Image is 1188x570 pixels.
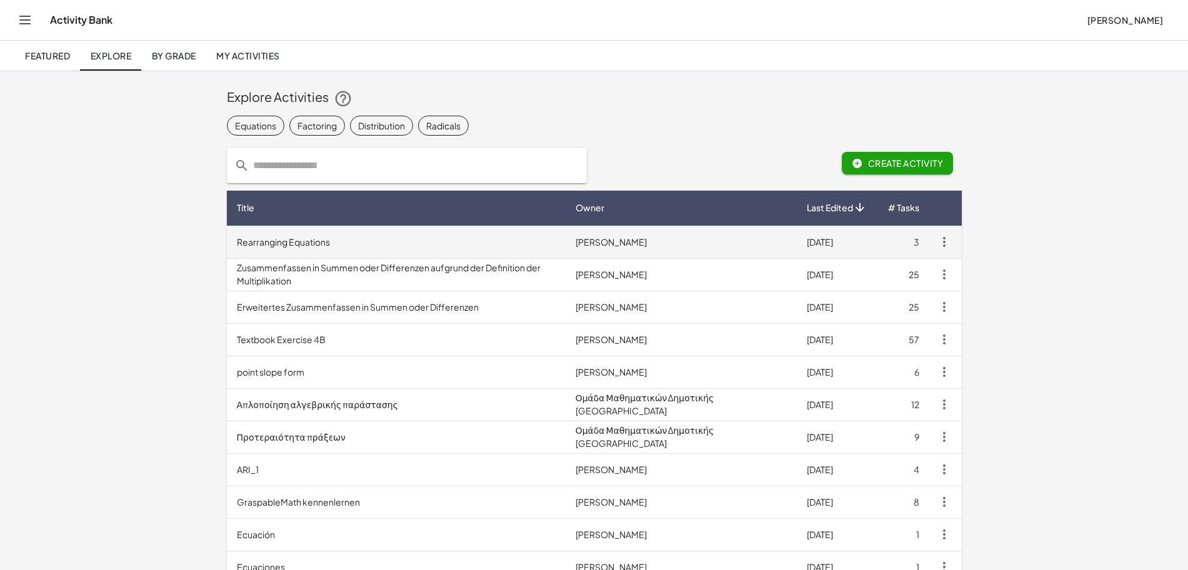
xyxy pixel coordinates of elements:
[877,323,929,356] td: 57
[235,119,276,132] div: Equations
[566,291,797,323] td: [PERSON_NAME]
[797,486,877,518] td: [DATE]
[797,323,877,356] td: [DATE]
[877,291,929,323] td: 25
[797,258,877,291] td: [DATE]
[877,356,929,388] td: 6
[877,486,929,518] td: 8
[227,518,566,551] td: Ecuación
[566,323,797,356] td: [PERSON_NAME]
[797,518,877,551] td: [DATE]
[227,323,566,356] td: Textbook Exercise 4B
[227,226,566,258] td: Rearranging Equations
[426,119,461,132] div: Radicals
[566,258,797,291] td: [PERSON_NAME]
[566,518,797,551] td: [PERSON_NAME]
[237,201,254,214] span: Title
[797,291,877,323] td: [DATE]
[852,157,944,169] span: Create Activity
[877,453,929,486] td: 4
[797,388,877,421] td: [DATE]
[227,356,566,388] td: point slope form
[227,486,566,518] td: GraspableMath kennenlernen
[227,388,566,421] td: Απλοποίηση αλγεβρικής παράστασης
[358,119,405,132] div: Distribution
[25,50,70,61] span: Featured
[877,421,929,453] td: 9
[877,388,929,421] td: 12
[797,453,877,486] td: [DATE]
[807,201,853,214] span: Last Edited
[842,152,954,174] button: Create Activity
[151,50,196,61] span: By Grade
[566,486,797,518] td: [PERSON_NAME]
[227,88,962,108] div: Explore Activities
[1077,9,1173,31] button: [PERSON_NAME]
[566,356,797,388] td: [PERSON_NAME]
[227,421,566,453] td: Προτεραιότητα πράξεων
[797,356,877,388] td: [DATE]
[566,453,797,486] td: [PERSON_NAME]
[234,158,249,173] i: prepended action
[227,453,566,486] td: ARI_1
[888,201,919,214] span: # Tasks
[216,50,280,61] span: My Activities
[15,10,35,30] button: Toggle navigation
[877,518,929,551] td: 1
[566,421,797,453] td: Ομάδα Μαθηματικών Δημοτικής [GEOGRAPHIC_DATA]
[227,258,566,291] td: Zusammenfassen in Summen oder Differenzen aufgrund der Definition der Multiplikation
[877,258,929,291] td: 25
[797,226,877,258] td: [DATE]
[566,388,797,421] td: Ομάδα Μαθηματικών Δημοτικής [GEOGRAPHIC_DATA]
[227,291,566,323] td: Erweitertes Zusammenfassen in Summen oder Differenzen
[566,226,797,258] td: [PERSON_NAME]
[576,201,604,214] span: Owner
[877,226,929,258] td: 3
[797,421,877,453] td: [DATE]
[1087,14,1163,26] span: [PERSON_NAME]
[90,50,131,61] span: Explore
[297,119,337,132] div: Factoring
